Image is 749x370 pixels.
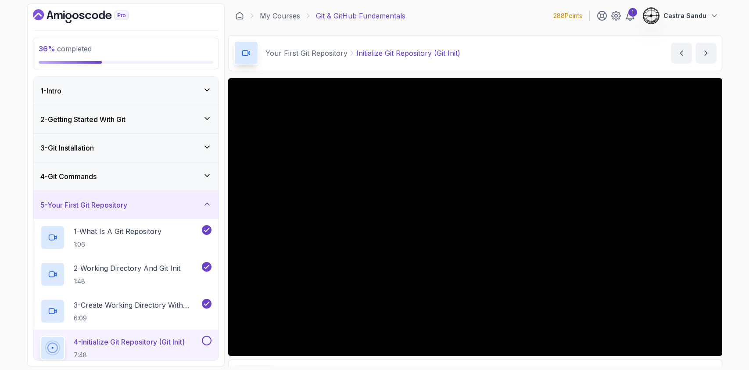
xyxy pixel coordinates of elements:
[74,337,185,347] p: 4 - Initialize Git Repository (Git Init)
[33,134,219,162] button: 3-Git Installation
[40,171,97,182] h3: 4 - Git Commands
[40,262,211,287] button: 2-Working Directory And Git Init1:48
[643,7,659,24] img: user profile image
[33,77,219,105] button: 1-Intro
[33,105,219,133] button: 2-Getting Started With Git
[33,9,149,23] a: Dashboard
[695,43,717,64] button: next content
[625,11,635,21] a: 1
[40,114,125,125] h3: 2 - Getting Started With Git
[316,11,405,21] p: Git & GitHub Fundamentals
[74,240,161,249] p: 1:06
[74,226,161,237] p: 1 - What Is A Git Repository
[228,78,722,356] iframe: To enrich screen reader interactions, please activate Accessibility in Grammarly extension settings
[74,277,180,286] p: 1:48
[356,48,460,58] p: Initialize Git Repository (Git Init)
[40,336,211,360] button: 4-Initialize Git Repository (Git Init)7:48
[265,48,348,58] p: Your First Git Repository
[260,11,300,21] a: My Courses
[40,299,211,323] button: 3-Create Working Directory With Mkdir6:09
[74,314,200,323] p: 6:09
[74,351,185,359] p: 7:48
[74,263,180,273] p: 2 - Working Directory And Git Init
[33,191,219,219] button: 5-Your First Git Repository
[40,143,94,153] h3: 3 - Git Installation
[40,200,127,210] h3: 5 - Your First Git Repository
[40,86,61,96] h3: 1 - Intro
[74,300,200,310] p: 3 - Create Working Directory With Mkdir
[39,44,55,53] span: 36 %
[671,43,692,64] button: previous content
[235,11,244,20] a: Dashboard
[642,7,719,25] button: user profile imageCastra Sandu
[553,11,582,20] p: 288 Points
[40,225,211,250] button: 1-What Is A Git Repository1:06
[33,162,219,190] button: 4-Git Commands
[39,44,92,53] span: completed
[628,8,637,17] div: 1
[663,11,706,20] p: Castra Sandu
